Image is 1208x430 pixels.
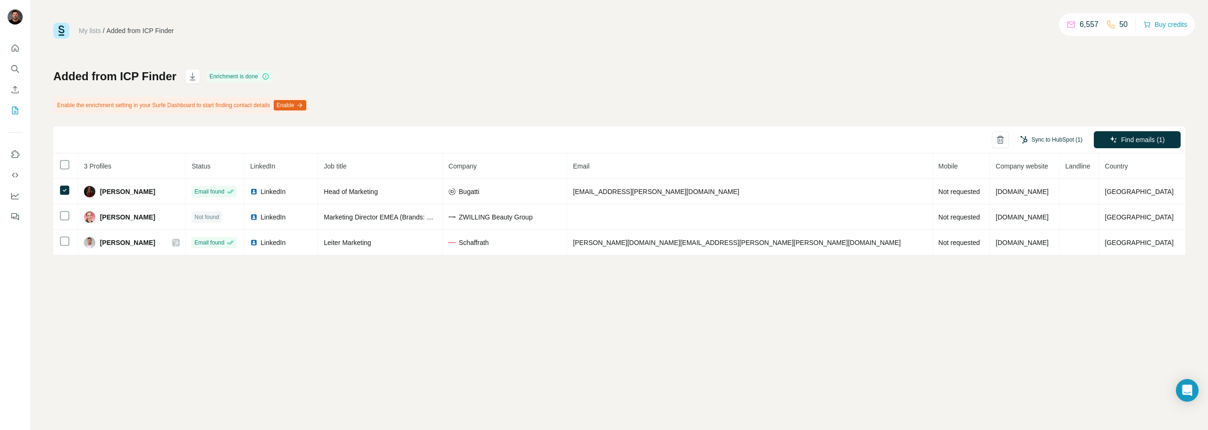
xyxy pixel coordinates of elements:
[192,162,210,170] span: Status
[324,188,377,195] span: Head of Marketing
[100,238,155,247] span: [PERSON_NAME]
[84,237,95,248] img: Avatar
[250,239,258,246] img: LinkedIn logo
[324,239,371,246] span: Leiter Marketing
[324,213,565,221] span: Marketing Director EMEA (Brands: Zwilling & Tweezerman), Zwilling Beauty Group
[939,239,980,246] span: Not requested
[53,23,69,39] img: Surfe Logo
[996,188,1049,195] span: [DOMAIN_NAME]
[250,188,258,195] img: LinkedIn logo
[459,187,479,196] span: Bugatti
[8,9,23,25] img: Avatar
[260,238,285,247] span: LinkedIn
[324,162,346,170] span: Job title
[448,239,456,246] img: company-logo
[1065,162,1091,170] span: Landline
[100,212,155,222] span: [PERSON_NAME]
[8,187,23,204] button: Dashboard
[250,213,258,221] img: LinkedIn logo
[996,162,1048,170] span: Company website
[1105,213,1174,221] span: [GEOGRAPHIC_DATA]
[448,213,456,221] img: company-logo
[573,188,739,195] span: [EMAIL_ADDRESS][PERSON_NAME][DOMAIN_NAME]
[250,162,275,170] span: LinkedIn
[448,188,456,195] img: company-logo
[939,188,980,195] span: Not requested
[8,167,23,184] button: Use Surfe API
[100,187,155,196] span: [PERSON_NAME]
[79,27,101,34] a: My lists
[1143,18,1187,31] button: Buy credits
[8,146,23,163] button: Use Surfe on LinkedIn
[939,213,980,221] span: Not requested
[8,81,23,98] button: Enrich CSV
[1119,19,1128,30] p: 50
[260,187,285,196] span: LinkedIn
[84,186,95,197] img: Avatar
[53,97,308,113] div: Enable the enrichment setting in your Surfe Dashboard to start finding contact details
[459,212,532,222] span: ZWILLING Beauty Group
[996,213,1049,221] span: [DOMAIN_NAME]
[8,40,23,57] button: Quick start
[53,69,176,84] h1: Added from ICP Finder
[8,102,23,119] button: My lists
[8,208,23,225] button: Feedback
[573,162,589,170] span: Email
[103,26,105,35] li: /
[8,60,23,77] button: Search
[1105,239,1174,246] span: [GEOGRAPHIC_DATA]
[1080,19,1099,30] p: 6,557
[107,26,174,35] div: Added from ICP Finder
[573,239,901,246] span: [PERSON_NAME][DOMAIN_NAME][EMAIL_ADDRESS][PERSON_NAME][PERSON_NAME][DOMAIN_NAME]
[939,162,958,170] span: Mobile
[1014,133,1089,147] button: Sync to HubSpot (1)
[1176,379,1199,402] div: Open Intercom Messenger
[996,239,1049,246] span: [DOMAIN_NAME]
[448,162,477,170] span: Company
[194,238,224,247] span: Email found
[1121,135,1165,144] span: Find emails (1)
[459,238,489,247] span: Schaffrath
[84,162,111,170] span: 3 Profiles
[1105,162,1128,170] span: Country
[207,71,272,82] div: Enrichment is done
[194,187,224,196] span: Email found
[260,212,285,222] span: LinkedIn
[1094,131,1181,148] button: Find emails (1)
[84,211,95,223] img: Avatar
[194,213,219,221] span: Not found
[1105,188,1174,195] span: [GEOGRAPHIC_DATA]
[274,100,306,110] button: Enable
